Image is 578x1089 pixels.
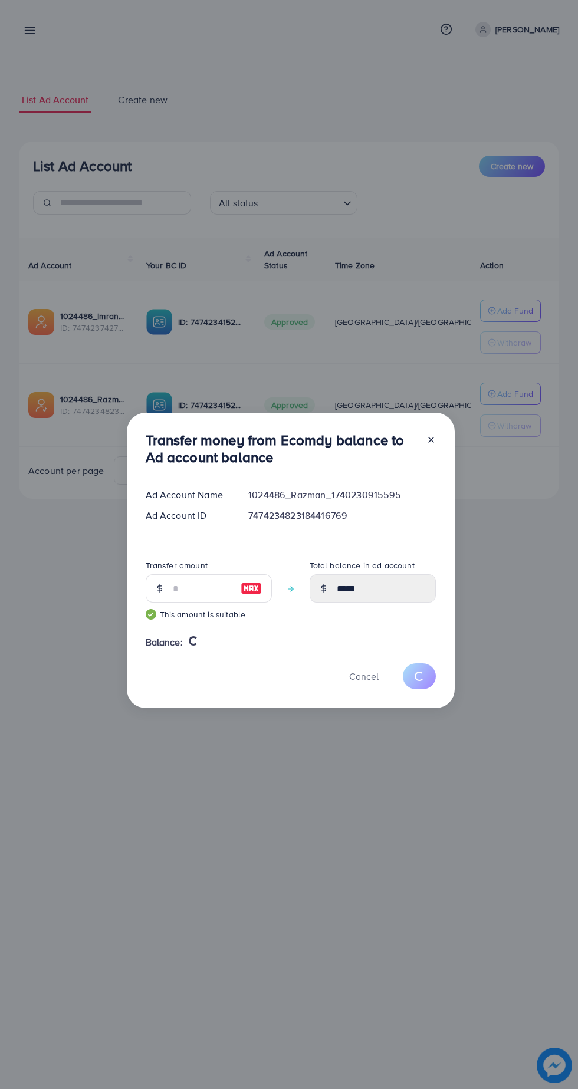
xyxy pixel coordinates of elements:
div: Ad Account Name [136,488,239,502]
h3: Transfer money from Ecomdy balance to Ad account balance [146,432,417,466]
button: Cancel [334,663,393,689]
div: 7474234823184416769 [239,509,445,522]
span: Cancel [349,670,379,683]
img: image [241,581,262,596]
span: Balance: [146,636,183,649]
div: 1024486_Razman_1740230915595 [239,488,445,502]
small: This amount is suitable [146,608,272,620]
label: Total balance in ad account [310,560,415,571]
img: guide [146,609,156,620]
div: Ad Account ID [136,509,239,522]
label: Transfer amount [146,560,208,571]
